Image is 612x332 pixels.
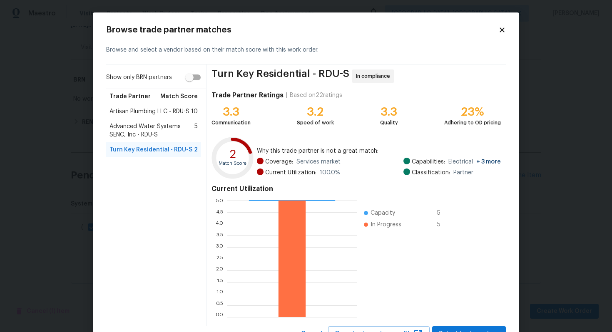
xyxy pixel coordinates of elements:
[265,168,316,177] span: Current Utilization:
[412,158,445,166] span: Capabilities:
[380,108,398,116] div: 3.3
[215,315,223,320] text: 0.0
[371,209,395,217] span: Capacity
[194,146,198,154] span: 2
[284,91,290,99] div: |
[216,198,223,203] text: 5.0
[216,303,223,308] text: 0.5
[216,268,223,273] text: 2.0
[109,92,151,101] span: Trade Partner
[444,108,501,116] div: 23%
[356,72,393,80] span: In compliance
[448,158,501,166] span: Electrical
[211,108,251,116] div: 3.3
[194,122,198,139] span: 5
[290,91,342,99] div: Based on 22 ratings
[211,69,349,83] span: Turn Key Residential - RDU-S
[160,92,198,101] span: Match Score
[109,107,189,116] span: Artisan Plumbing LLC - RDU-S
[257,147,501,155] span: Why this trade partner is not a great match:
[476,159,501,165] span: + 3 more
[191,107,198,116] span: 10
[211,91,284,99] h4: Trade Partner Ratings
[106,26,498,34] h2: Browse trade partner matches
[109,122,194,139] span: Advanced Water Systems SENC, Inc - RDU-S
[453,168,473,177] span: Partner
[106,73,172,82] span: Show only BRN partners
[219,161,246,166] text: Match Score
[217,280,223,285] text: 1.5
[216,256,223,261] text: 2.5
[216,210,223,215] text: 4.5
[380,119,398,127] div: Quality
[412,168,450,177] span: Classification:
[444,119,501,127] div: Adhering to OD pricing
[265,158,293,166] span: Coverage:
[216,245,223,250] text: 3.0
[215,221,223,226] text: 4.0
[437,221,450,229] span: 5
[211,119,251,127] div: Communication
[229,149,236,160] text: 2
[106,36,506,64] div: Browse and select a vendor based on their match score with this work order.
[296,158,341,166] span: Services market
[320,168,340,177] span: 100.0 %
[297,119,334,127] div: Speed of work
[297,108,334,116] div: 3.2
[371,221,401,229] span: In Progress
[109,146,192,154] span: Turn Key Residential - RDU-S
[437,209,450,217] span: 5
[211,185,501,193] h4: Current Utilization
[216,291,223,296] text: 1.0
[216,233,223,238] text: 3.5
